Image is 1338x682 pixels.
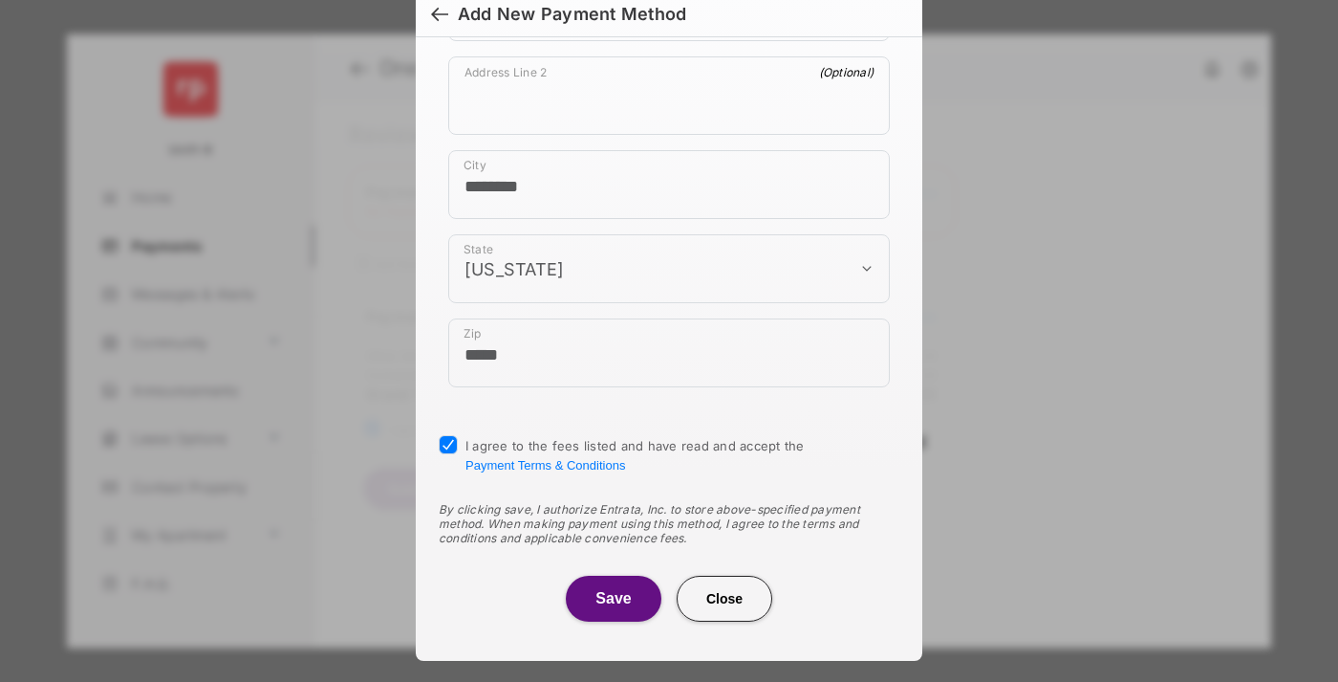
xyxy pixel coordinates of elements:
[448,150,890,219] div: payment_method_screening[postal_addresses][locality]
[448,319,890,387] div: payment_method_screening[postal_addresses][postalCode]
[448,234,890,303] div: payment_method_screening[postal_addresses][administrativeArea]
[465,438,805,473] span: I agree to the fees listed and have read and accept the
[465,458,625,473] button: I agree to the fees listed and have read and accept the
[448,56,890,135] div: payment_method_screening[postal_addresses][addressLine2]
[566,576,661,622] button: Save
[458,4,686,25] div: Add New Payment Method
[439,502,899,545] div: By clicking save, I authorize Entrata, Inc. to store above-specified payment method. When making ...
[677,576,772,622] button: Close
